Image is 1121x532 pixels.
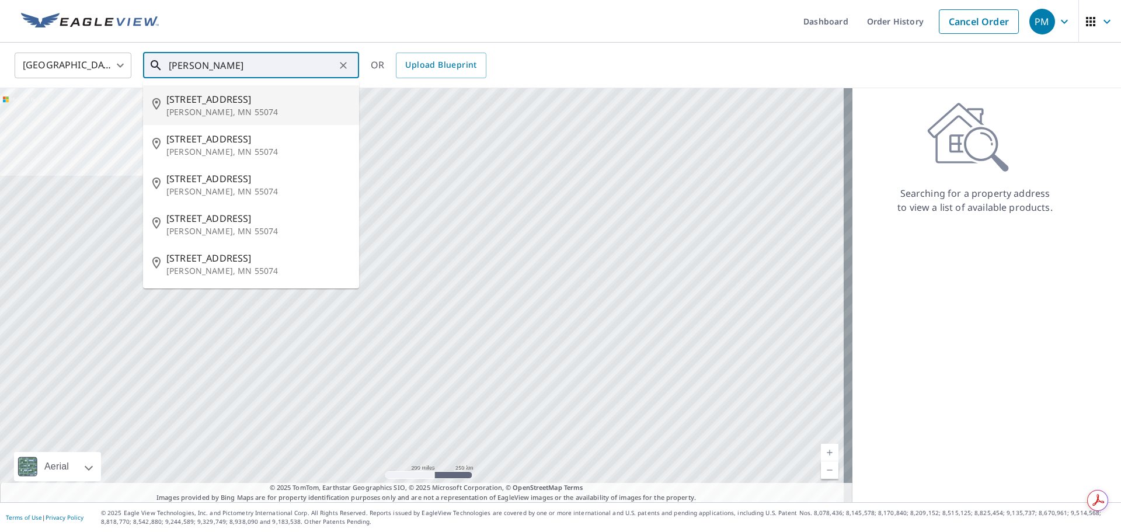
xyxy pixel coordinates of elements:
[939,9,1019,34] a: Cancel Order
[166,225,350,237] p: [PERSON_NAME], MN 55074
[821,444,838,461] a: Current Level 5, Zoom In
[396,53,486,78] a: Upload Blueprint
[897,186,1053,214] p: Searching for a property address to view a list of available products.
[335,57,351,74] button: Clear
[821,461,838,479] a: Current Level 5, Zoom Out
[21,13,159,30] img: EV Logo
[6,514,83,521] p: |
[15,49,131,82] div: [GEOGRAPHIC_DATA]
[166,92,350,106] span: [STREET_ADDRESS]
[166,106,350,118] p: [PERSON_NAME], MN 55074
[371,53,486,78] div: OR
[270,483,583,493] span: © 2025 TomTom, Earthstar Geographics SIO, © 2025 Microsoft Corporation, ©
[513,483,562,492] a: OpenStreetMap
[166,265,350,277] p: [PERSON_NAME], MN 55074
[6,513,42,521] a: Terms of Use
[14,452,101,481] div: Aerial
[1029,9,1055,34] div: PM
[166,186,350,197] p: [PERSON_NAME], MN 55074
[41,452,72,481] div: Aerial
[166,146,350,158] p: [PERSON_NAME], MN 55074
[166,251,350,265] span: [STREET_ADDRESS]
[46,513,83,521] a: Privacy Policy
[169,49,335,82] input: Search by address or latitude-longitude
[166,132,350,146] span: [STREET_ADDRESS]
[564,483,583,492] a: Terms
[166,172,350,186] span: [STREET_ADDRESS]
[101,509,1115,526] p: © 2025 Eagle View Technologies, Inc. and Pictometry International Corp. All Rights Reserved. Repo...
[166,211,350,225] span: [STREET_ADDRESS]
[405,58,476,72] span: Upload Blueprint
